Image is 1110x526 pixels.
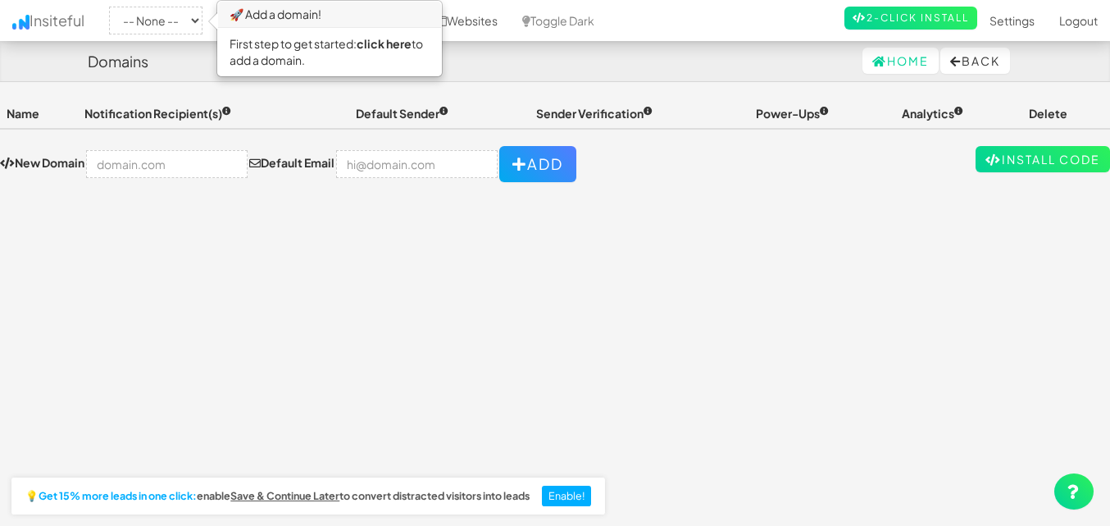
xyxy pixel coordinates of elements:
img: icon.png [12,15,30,30]
a: Install Code [976,146,1110,172]
span: Sender Verification [536,106,653,121]
h3: 🚀 Add a domain! [218,2,441,28]
strong: Get 15% more leads in one click: [39,491,197,502]
a: Save & Continue Later [230,491,339,502]
div: First step to get started: to add a domain. [218,28,441,75]
button: Back [940,48,1010,74]
label: Default Email [249,154,334,171]
a: click here [357,36,412,51]
u: Save & Continue Later [230,489,339,502]
input: domain.com [86,150,248,178]
a: Home [862,48,939,74]
h4: Domains [88,53,148,70]
span: Notification Recipient(s) [84,106,231,121]
span: Default Sender [356,106,448,121]
span: Power-Ups [756,106,829,121]
th: Delete [1022,98,1110,129]
input: hi@domain.com [336,150,498,178]
h2: 💡 enable to convert distracted visitors into leads [25,491,530,502]
button: Enable! [542,486,592,507]
span: Analytics [902,106,963,121]
button: Add [499,146,576,182]
a: 2-Click Install [844,7,977,30]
